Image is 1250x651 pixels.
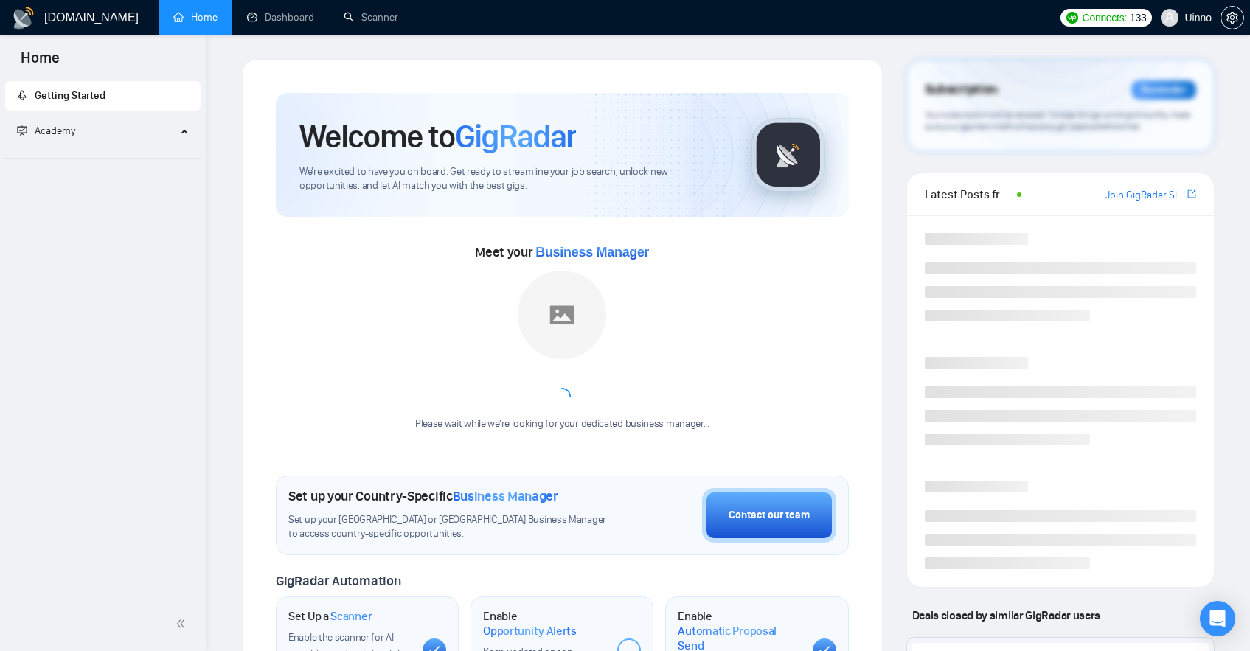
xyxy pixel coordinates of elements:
[483,624,577,638] span: Opportunity Alerts
[247,11,314,24] a: dashboardDashboard
[1187,188,1196,200] span: export
[5,81,201,111] li: Getting Started
[1187,187,1196,201] a: export
[475,244,649,260] span: Meet your
[1221,6,1244,29] button: setting
[406,417,718,431] div: Please wait while we're looking for your dedicated business manager...
[535,245,649,260] span: Business Manager
[330,609,372,624] span: Scanner
[1221,12,1244,24] a: setting
[17,125,27,136] span: fund-projection-screen
[1066,12,1078,24] img: upwork-logo.png
[925,185,1013,203] span: Latest Posts from the GigRadar Community
[729,507,810,523] div: Contact our team
[1164,13,1175,23] span: user
[5,152,201,161] li: Academy Homepage
[1130,10,1146,26] span: 133
[751,118,825,192] img: gigradar-logo.png
[176,616,190,631] span: double-left
[925,109,1190,133] span: Your subscription will be renewed. To keep things running smoothly, make sure your payment method...
[288,513,617,541] span: Set up your [GEOGRAPHIC_DATA] or [GEOGRAPHIC_DATA] Business Manager to access country-specific op...
[299,165,728,193] span: We're excited to have you on board. Get ready to streamline your job search, unlock new opportuni...
[17,125,75,137] span: Academy
[299,116,576,156] h1: Welcome to
[12,7,35,30] img: logo
[455,116,576,156] span: GigRadar
[1221,12,1243,24] span: setting
[35,89,105,102] span: Getting Started
[276,573,400,589] span: GigRadar Automation
[1083,10,1127,26] span: Connects:
[173,11,218,24] a: homeHome
[288,609,372,624] h1: Set Up a
[344,11,398,24] a: searchScanner
[702,488,836,543] button: Contact our team
[453,488,558,504] span: Business Manager
[35,125,75,137] span: Academy
[906,602,1106,628] span: Deals closed by similar GigRadar users
[1200,601,1235,636] div: Open Intercom Messenger
[925,77,998,102] span: Subscription
[483,609,605,638] h1: Enable
[553,388,571,405] span: loading
[288,488,558,504] h1: Set up your Country-Specific
[1105,187,1184,203] a: Join GigRadar Slack Community
[9,47,72,78] span: Home
[17,90,27,100] span: rocket
[1131,80,1196,100] div: Reminder
[518,271,606,359] img: placeholder.png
